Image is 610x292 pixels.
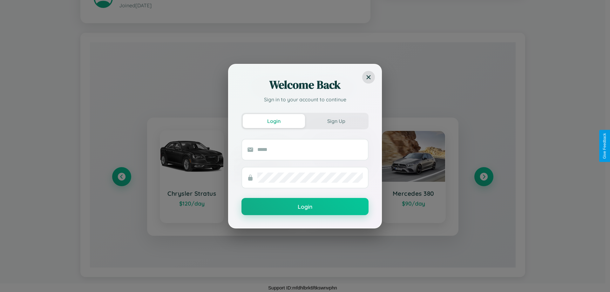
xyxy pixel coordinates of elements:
button: Sign Up [305,114,367,128]
div: Give Feedback [602,133,607,159]
button: Login [243,114,305,128]
h2: Welcome Back [241,77,369,92]
button: Login [241,198,369,215]
p: Sign in to your account to continue [241,96,369,103]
